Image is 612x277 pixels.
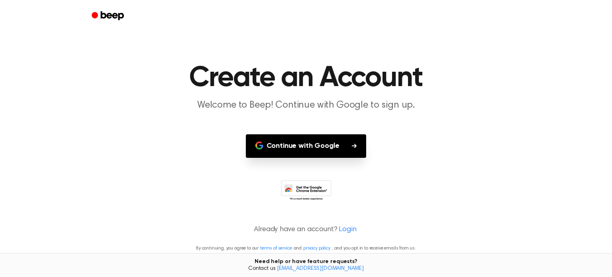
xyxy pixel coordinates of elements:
button: Continue with Google [246,134,367,158]
a: [EMAIL_ADDRESS][DOMAIN_NAME] [277,266,364,271]
h1: Create an Account [102,64,510,92]
p: Welcome to Beep! Continue with Google to sign up. [153,99,459,112]
p: By continuing, you agree to our and , and you opt in to receive emails from us. [10,245,602,252]
p: Already have an account? [10,224,602,235]
a: Login [339,224,356,235]
span: Contact us [5,265,607,273]
a: terms of service [260,246,292,251]
a: Beep [86,8,131,24]
a: privacy policy [303,246,330,251]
